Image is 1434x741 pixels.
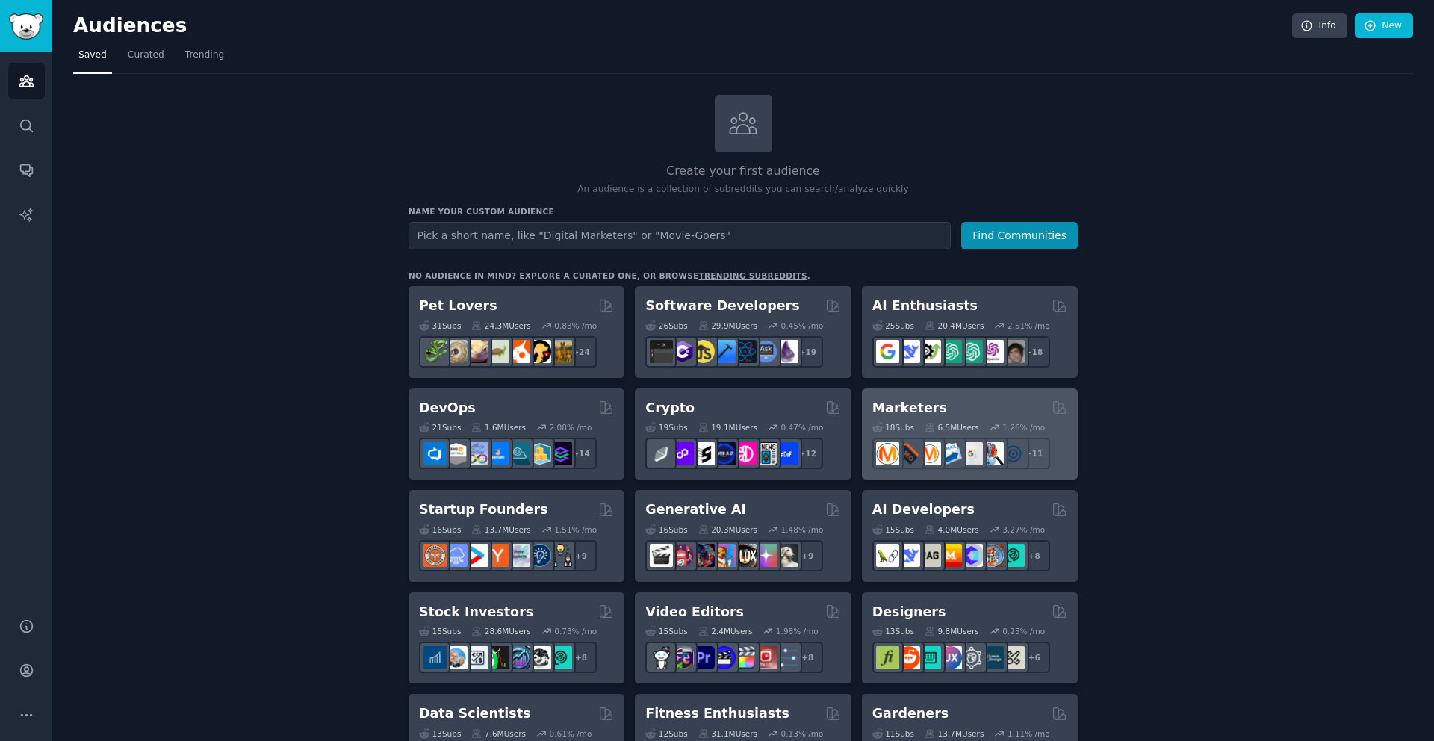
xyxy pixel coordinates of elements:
span: Curated [128,49,164,62]
img: azuredevops [423,442,447,465]
div: 0.61 % /mo [550,728,592,739]
img: GoogleGeminiAI [876,340,899,363]
img: gopro [650,646,673,669]
img: AskMarketing [918,442,941,465]
img: defiblockchain [733,442,757,465]
img: ValueInvesting [444,646,468,669]
div: + 8 [792,642,823,673]
img: PlatformEngineers [549,442,572,465]
img: LangChain [876,544,899,567]
img: llmops [981,544,1004,567]
h2: Marketers [872,399,947,418]
a: trending subreddits [698,271,807,280]
img: GummySearch logo [9,13,43,40]
img: ethfinance [650,442,673,465]
img: deepdream [692,544,715,567]
img: 0xPolygon [671,442,694,465]
div: 9.8M Users [925,626,979,636]
img: UX_Design [1002,646,1025,669]
img: AIDevelopersSociety [1002,544,1025,567]
h2: Create your first audience [409,162,1078,181]
div: 0.13 % /mo [781,728,824,739]
h2: Startup Founders [419,500,547,519]
a: Saved [73,43,112,74]
img: elixir [775,340,798,363]
img: dalle2 [671,544,694,567]
img: Trading [486,646,509,669]
div: 20.3M Users [698,524,757,535]
h2: Software Developers [645,297,799,315]
img: leopardgeckos [465,340,488,363]
h2: Video Editors [645,603,744,621]
div: 16 Sub s [419,524,461,535]
h2: Designers [872,603,946,621]
div: 12 Sub s [645,728,687,739]
span: Saved [78,49,107,62]
img: platformengineering [507,442,530,465]
img: DevOpsLinks [486,442,509,465]
img: Forex [465,646,488,669]
img: PetAdvice [528,340,551,363]
div: 1.98 % /mo [776,626,819,636]
a: Trending [180,43,229,74]
button: Find Communities [961,222,1078,249]
div: 2.4M Users [698,626,753,636]
div: 24.3M Users [471,320,530,331]
img: UI_Design [918,646,941,669]
h2: Pet Lovers [419,297,497,315]
p: An audience is a collection of subreddits you can search/analyze quickly [409,183,1078,196]
div: 0.25 % /mo [1002,626,1045,636]
img: VideoEditors [713,646,736,669]
h3: Name your custom audience [409,206,1078,217]
img: CryptoNews [754,442,777,465]
div: 0.45 % /mo [781,320,824,331]
div: 19 Sub s [645,422,687,432]
img: startup [465,544,488,567]
img: logodesign [897,646,920,669]
img: DreamBooth [775,544,798,567]
img: growmybusiness [549,544,572,567]
img: aivideo [650,544,673,567]
img: AskComputerScience [754,340,777,363]
div: 15 Sub s [645,626,687,636]
div: 1.26 % /mo [1002,422,1045,432]
img: MistralAI [939,544,962,567]
img: OpenSourceAI [960,544,983,567]
img: Entrepreneurship [528,544,551,567]
div: 1.48 % /mo [781,524,824,535]
img: ArtificalIntelligence [1002,340,1025,363]
div: 6.5M Users [925,422,979,432]
img: starryai [754,544,777,567]
div: 13 Sub s [419,728,461,739]
img: typography [876,646,899,669]
img: software [650,340,673,363]
div: 18 Sub s [872,422,914,432]
img: chatgpt_promptDesign [939,340,962,363]
div: 25 Sub s [872,320,914,331]
img: googleads [960,442,983,465]
div: + 14 [565,438,597,469]
img: UXDesign [939,646,962,669]
img: editors [671,646,694,669]
div: 0.47 % /mo [781,422,824,432]
div: + 24 [565,336,597,368]
div: 19.1M Users [698,422,757,432]
img: AWS_Certified_Experts [444,442,468,465]
img: technicalanalysis [549,646,572,669]
h2: Audiences [73,14,1292,38]
img: swingtrading [528,646,551,669]
div: 15 Sub s [419,626,461,636]
img: EntrepreneurRideAlong [423,544,447,567]
img: OnlineMarketing [1002,442,1025,465]
span: Trending [185,49,224,62]
img: finalcutpro [733,646,757,669]
h2: Data Scientists [419,704,530,723]
div: 2.51 % /mo [1008,320,1050,331]
img: OpenAIDev [981,340,1004,363]
div: 11 Sub s [872,728,914,739]
img: Emailmarketing [939,442,962,465]
h2: DevOps [419,399,476,418]
div: + 18 [1019,336,1050,368]
img: aws_cdk [528,442,551,465]
img: cockatiel [507,340,530,363]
